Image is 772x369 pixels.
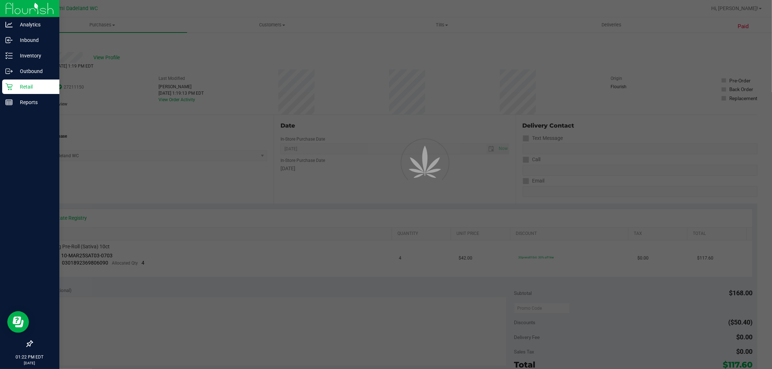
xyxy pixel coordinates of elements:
inline-svg: Inventory [5,52,13,59]
p: Retail [13,82,56,91]
p: Outbound [13,67,56,76]
iframe: Resource center [7,311,29,333]
inline-svg: Inbound [5,37,13,44]
p: 01:22 PM EDT [3,354,56,360]
inline-svg: Analytics [5,21,13,28]
p: Inventory [13,51,56,60]
p: Inbound [13,36,56,44]
inline-svg: Reports [5,99,13,106]
p: Reports [13,98,56,107]
p: [DATE] [3,360,56,366]
inline-svg: Outbound [5,68,13,75]
inline-svg: Retail [5,83,13,90]
p: Analytics [13,20,56,29]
